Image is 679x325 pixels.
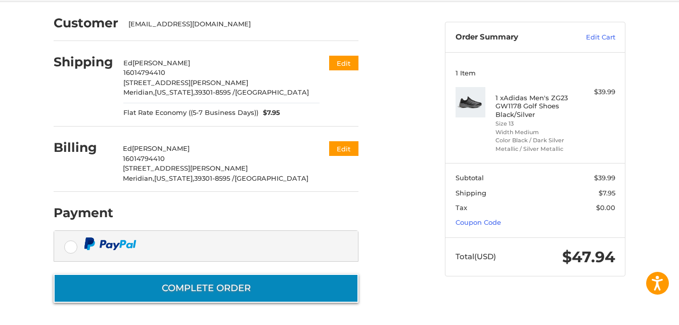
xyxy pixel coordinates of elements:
span: [STREET_ADDRESS][PERSON_NAME] [123,164,248,172]
span: Flat Rate Economy ((5-7 Business Days)) [123,108,258,118]
iframe: Google Customer Reviews [596,298,679,325]
h4: 1 x Adidas Men's ZG23 GW1178 Golf Shoes Black/Silver [495,94,573,118]
span: Subtotal [456,174,484,182]
span: 16014794410 [123,154,165,162]
button: Complete order [54,274,358,303]
span: $7.95 [258,108,281,118]
span: Total (USD) [456,252,496,261]
span: [US_STATE], [155,88,195,96]
a: Coupon Code [456,218,501,226]
button: Edit [329,141,358,156]
h3: 1 Item [456,69,615,77]
h3: Order Summary [456,32,564,43]
span: 39301-8595 / [195,88,235,96]
span: 16014794410 [123,68,165,76]
span: [PERSON_NAME] [132,144,190,152]
li: Width Medium [495,128,573,137]
span: [STREET_ADDRESS][PERSON_NAME] [123,78,248,87]
span: $0.00 [596,204,615,212]
span: $7.95 [599,189,615,197]
li: Color Black / Dark Silver Metallic / Silver Metallic [495,136,573,153]
span: Tax [456,204,467,212]
div: $39.99 [575,87,615,97]
div: [EMAIL_ADDRESS][DOMAIN_NAME] [128,19,349,29]
span: Ed [123,144,132,152]
h2: Shipping [54,54,113,70]
span: [GEOGRAPHIC_DATA] [235,88,309,96]
h2: Billing [54,140,113,155]
h2: Customer [54,15,118,31]
span: 39301-8595 / [194,174,235,182]
img: PayPal icon [84,237,137,250]
span: Meridian, [123,88,155,96]
span: Meridian, [123,174,154,182]
span: [US_STATE], [154,174,194,182]
span: Ed [123,59,132,67]
h2: Payment [54,205,113,221]
span: $47.94 [562,248,615,266]
span: $39.99 [594,174,615,182]
a: Edit Cart [564,32,615,43]
button: Edit [329,56,358,70]
span: [PERSON_NAME] [132,59,190,67]
li: Size 13 [495,119,573,128]
span: Shipping [456,189,486,197]
span: [GEOGRAPHIC_DATA] [235,174,308,182]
